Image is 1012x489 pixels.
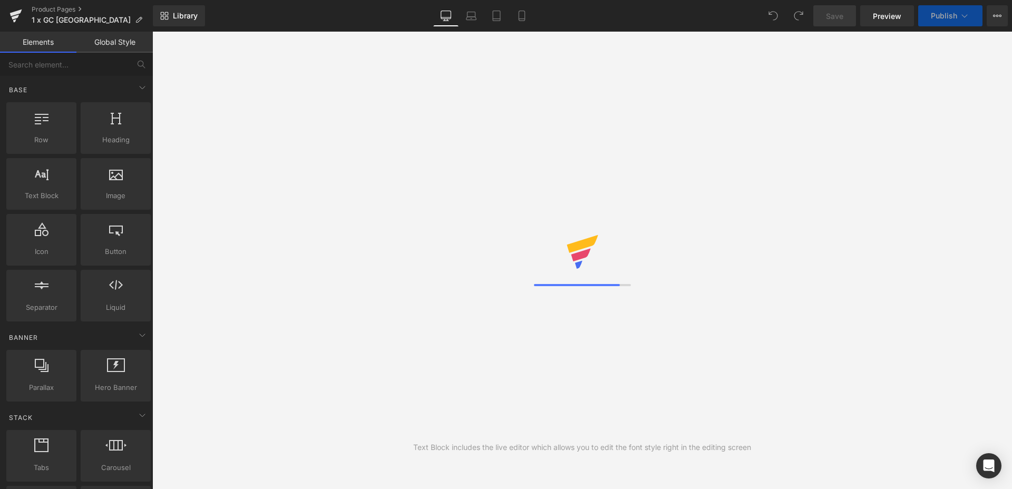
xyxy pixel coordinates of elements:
button: Publish [918,5,982,26]
button: More [987,5,1008,26]
span: Carousel [84,462,148,473]
div: Text Block includes the live editor which allows you to edit the font style right in the editing ... [413,442,751,453]
a: New Library [153,5,205,26]
a: Laptop [459,5,484,26]
span: Icon [9,246,73,257]
span: Parallax [9,382,73,393]
span: Base [8,85,28,95]
span: Preview [873,11,901,22]
span: Banner [8,332,39,343]
span: Hero Banner [84,382,148,393]
span: Liquid [84,302,148,313]
span: Row [9,134,73,145]
a: Desktop [433,5,459,26]
a: Global Style [76,32,153,53]
span: Library [173,11,198,21]
button: Undo [763,5,784,26]
div: Open Intercom Messenger [976,453,1001,478]
span: Save [826,11,843,22]
span: Stack [8,413,34,423]
span: Text Block [9,190,73,201]
span: Tabs [9,462,73,473]
a: Preview [860,5,914,26]
span: Separator [9,302,73,313]
span: Heading [84,134,148,145]
a: Mobile [509,5,534,26]
a: Product Pages [32,5,153,14]
span: Image [84,190,148,201]
span: Button [84,246,148,257]
button: Redo [788,5,809,26]
a: Tablet [484,5,509,26]
span: Publish [931,12,957,20]
span: 1 x GC [GEOGRAPHIC_DATA] [32,16,131,24]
